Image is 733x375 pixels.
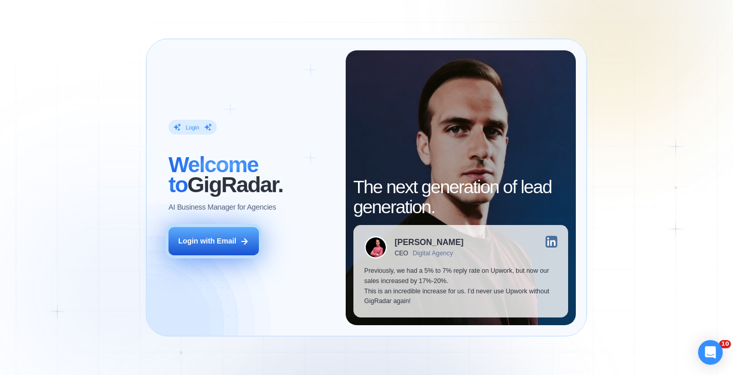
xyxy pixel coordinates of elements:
[168,227,259,255] button: Login with Email
[364,266,557,307] p: Previously, we had a 5% to 7% reply rate on Upwork, but now our sales increased by 17%-20%. This ...
[168,155,335,195] h2: ‍ GigRadar.
[412,250,453,257] div: Digital Agency
[186,123,199,130] div: Login
[178,236,236,247] div: Login with Email
[698,340,723,365] div: Open Intercom Messenger
[394,238,463,246] div: [PERSON_NAME]
[353,177,569,218] h2: The next generation of lead generation.
[719,340,731,348] span: 10
[168,202,276,213] p: AI Business Manager for Agencies
[168,152,258,197] span: Welcome to
[394,250,408,257] div: CEO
